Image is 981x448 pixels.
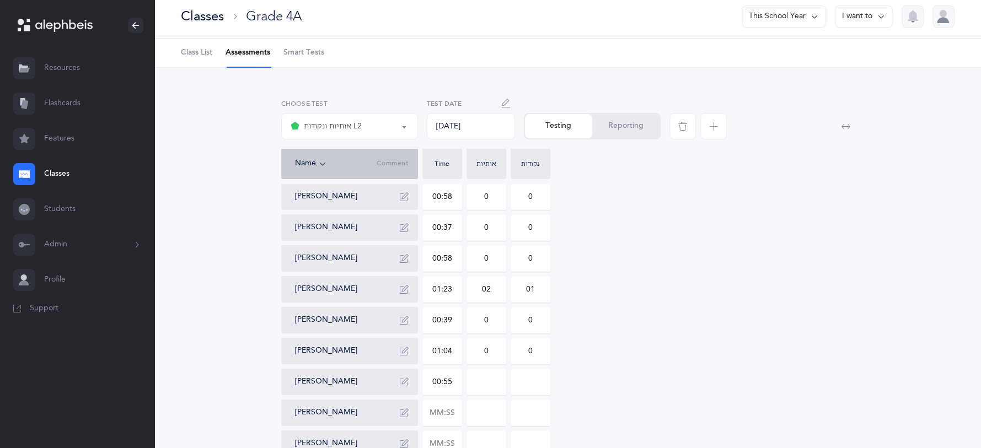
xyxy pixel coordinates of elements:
input: MM:SS [423,277,462,302]
span: Class List [181,47,212,58]
button: I want to [835,6,893,28]
input: MM:SS [423,307,462,333]
span: Comment [377,159,408,168]
button: [PERSON_NAME] [295,407,357,418]
button: Reporting [592,114,660,138]
button: [PERSON_NAME] [295,346,357,357]
input: MM:SS [423,400,462,425]
button: [PERSON_NAME] [295,376,357,387]
div: Classes [181,7,224,25]
input: MM:SS [423,338,462,364]
div: Time [425,160,459,167]
button: [PERSON_NAME] [295,222,357,233]
div: נקודות [513,160,548,167]
div: אותיות [469,160,503,167]
span: Support [30,303,58,314]
label: Test Date [427,99,515,109]
div: אותיות ונקודות L2 [291,120,362,133]
button: אותיות ונקודות L2 [281,113,418,139]
input: 00:00 [423,369,462,395]
input: MM:SS [423,246,462,271]
button: [PERSON_NAME] [295,191,357,202]
button: [PERSON_NAME] [295,253,357,264]
div: Grade 4A [246,7,302,25]
button: This School Year [742,6,826,28]
div: [DATE] [427,113,515,139]
label: Choose test [281,99,418,109]
button: [PERSON_NAME] [295,284,357,295]
span: Smart Tests [283,47,324,58]
input: MM:SS [423,215,462,240]
input: MM:SS [423,184,462,209]
div: Name [295,158,377,170]
button: [PERSON_NAME] [295,315,357,326]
